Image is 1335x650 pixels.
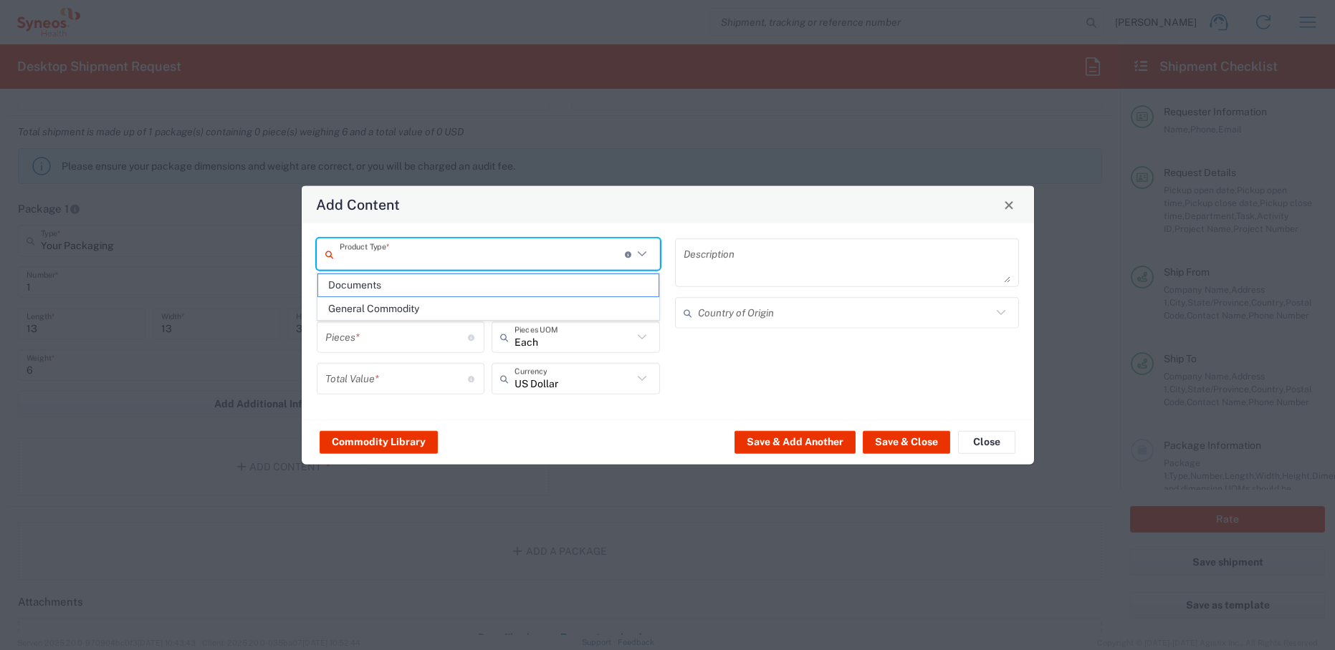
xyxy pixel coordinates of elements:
span: General Commodity [318,298,659,320]
span: Documents [318,274,659,296]
button: Close [958,430,1015,453]
button: Save & Close [863,430,950,453]
button: Close [999,195,1019,215]
h4: Add Content [316,194,400,215]
button: Save & Add Another [735,430,856,453]
button: Commodity Library [320,430,438,453]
